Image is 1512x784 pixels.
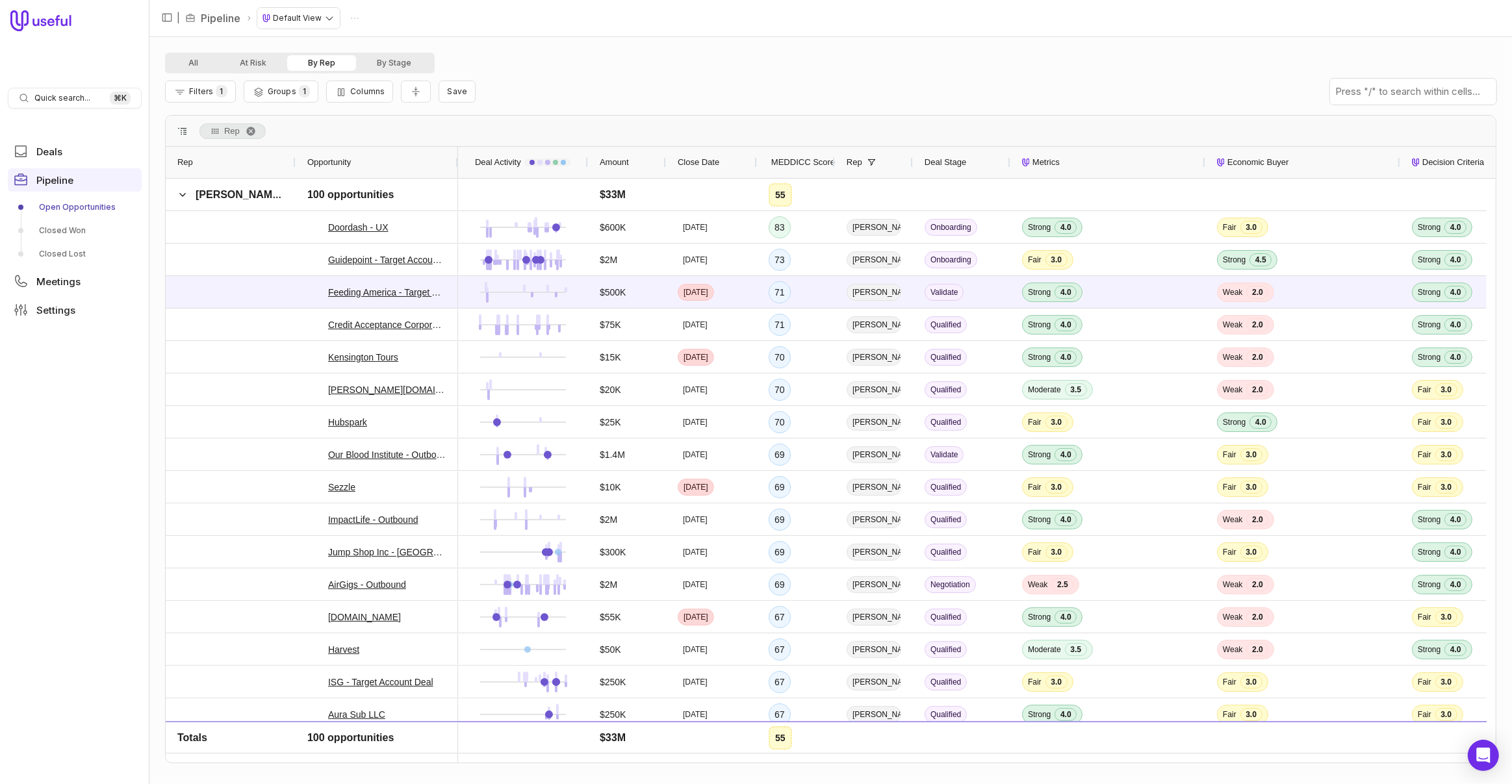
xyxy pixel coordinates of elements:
time: [DATE] [684,287,708,297]
span: 2.0 [1246,351,1268,364]
span: $15K [600,349,621,365]
div: 67 [775,707,785,722]
span: 4.0 [1444,253,1467,266]
span: [PERSON_NAME] [847,446,901,463]
span: [PERSON_NAME] [847,219,901,236]
span: Fair [1223,222,1237,233]
span: Quick search... [34,93,90,103]
span: Qualified [925,316,967,333]
a: Our Blood Institute - Outbound [328,447,446,462]
span: Strong [1028,709,1051,720]
div: 70 [775,349,785,365]
span: Groups [268,86,296,96]
div: 55 [775,187,786,203]
span: 4.0 [1055,513,1077,526]
button: Collapse all rows [401,81,431,103]
div: 71 [775,285,785,300]
span: 100 opportunities [307,187,394,203]
span: Fair [1223,547,1237,557]
span: Strong [1028,222,1051,233]
div: 69 [775,577,785,592]
span: 2.0 [1246,286,1268,299]
span: 1 [216,85,227,97]
span: 3.0 [1435,383,1457,396]
a: Meetings [8,270,142,293]
span: 2.0 [1246,318,1268,331]
span: Fair [1028,547,1042,557]
div: 83 [775,220,785,235]
a: Kensington Tours [328,349,398,365]
a: Feeding America - Target Account Deal [328,285,446,300]
a: Credit Acceptance Corporation [328,317,446,333]
span: 3.0 [1240,708,1262,721]
span: Fair [1223,482,1237,492]
span: Strong [1418,644,1441,655]
span: 1 [299,85,310,97]
span: [PERSON_NAME] [847,674,901,690]
span: 4.0 [1055,448,1077,461]
span: Validate [925,284,964,301]
span: Deal Activity [475,155,521,170]
time: [DATE] [683,547,708,557]
div: 67 [775,609,785,625]
span: 4.0 [1444,318,1467,331]
span: 3.0 [1240,546,1262,559]
span: Fair [1028,742,1042,752]
span: $33M [600,187,626,203]
time: [DATE] [684,612,708,622]
span: Weak [1223,320,1242,330]
time: [DATE] [683,709,708,720]
span: $200K [600,739,626,755]
span: 4.0 [1444,513,1467,526]
time: [DATE] [684,482,708,492]
span: Strong [1028,514,1051,525]
span: MEDDICC Score [771,155,835,170]
a: ImpactLife - Outbound [328,512,418,527]
span: Fair [1418,482,1431,492]
span: [PERSON_NAME] [847,511,901,528]
time: [DATE] [683,514,708,525]
span: Strong [1223,742,1246,752]
span: $250K [600,674,626,690]
span: $2M [600,252,617,268]
span: $1.4M [600,447,625,462]
span: 3.0 [1435,611,1457,624]
a: Guidepoint - Target Account Deal [328,252,446,268]
time: [DATE] [683,385,708,395]
span: [PERSON_NAME] [847,609,901,626]
a: Jump Shop Inc - [GEOGRAPHIC_DATA] [328,544,446,560]
span: Rep [224,123,240,139]
span: Qualified [925,414,967,431]
span: 2.5 [1051,578,1073,591]
span: 3.0 [1435,708,1457,721]
span: Fair [1028,255,1042,265]
time: [DATE] [683,417,708,427]
span: Strong [1028,320,1051,330]
span: 4.0 [1055,286,1077,299]
span: Fair [1418,385,1431,395]
span: Strong [1223,417,1246,427]
span: [PERSON_NAME] [847,251,901,268]
span: Strong [1223,255,1246,265]
span: 4.5 [1249,253,1272,266]
span: | [177,10,180,26]
span: Strong [1418,579,1441,590]
span: 4.0 [1444,221,1467,234]
span: Fair [1028,417,1042,427]
span: $55K [600,609,621,625]
kbd: ⌘ K [110,92,131,105]
button: Filter Pipeline [165,81,236,103]
span: Qualified [925,706,967,723]
span: Negotiation [925,576,976,593]
span: Columns [350,86,385,96]
span: Fair [1418,677,1431,687]
span: [PERSON_NAME] [847,414,901,431]
input: Press "/" to search within cells... [1330,79,1496,105]
span: $250K [600,707,626,722]
span: Strong [1028,612,1051,622]
span: Onboarding [925,251,977,268]
span: Weak [1223,287,1242,297]
time: [DATE] [683,677,708,687]
span: $300K [600,544,626,560]
div: 69 [775,512,785,527]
